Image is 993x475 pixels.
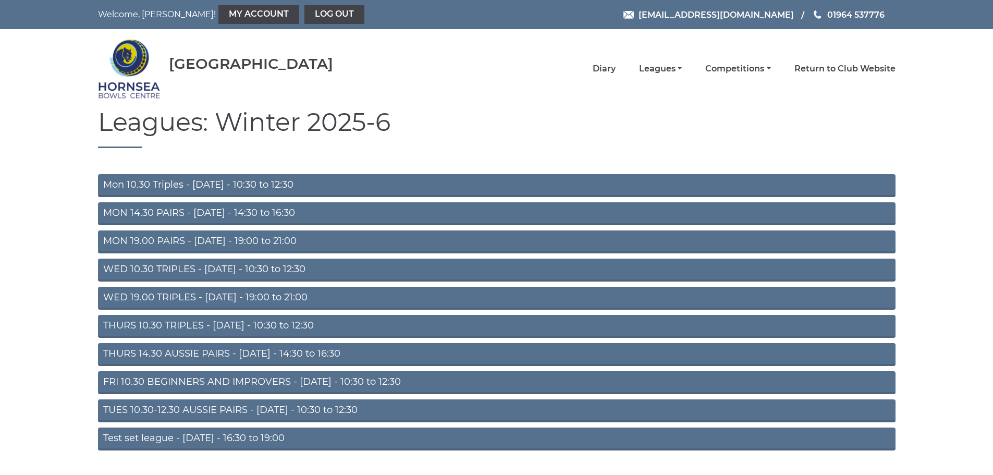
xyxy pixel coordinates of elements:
a: THURS 10.30 TRIPLES - [DATE] - 10:30 to 12:30 [98,315,896,338]
a: TUES 10.30-12.30 AUSSIE PAIRS - [DATE] - 10:30 to 12:30 [98,399,896,422]
img: Email [623,11,634,19]
a: WED 10.30 TRIPLES - [DATE] - 10:30 to 12:30 [98,259,896,282]
span: 01964 537776 [827,9,885,19]
a: Diary [593,63,616,75]
h1: Leagues: Winter 2025-6 [98,108,896,148]
a: Log out [304,5,364,24]
nav: Welcome, [PERSON_NAME]! [98,5,421,24]
a: Phone us 01964 537776 [812,8,885,21]
a: WED 19.00 TRIPLES - [DATE] - 19:00 to 21:00 [98,287,896,310]
a: FRI 10.30 BEGINNERS AND IMPROVERS - [DATE] - 10:30 to 12:30 [98,371,896,394]
a: Email [EMAIL_ADDRESS][DOMAIN_NAME] [623,8,794,21]
a: Return to Club Website [794,63,896,75]
a: MON 19.00 PAIRS - [DATE] - 19:00 to 21:00 [98,230,896,253]
div: [GEOGRAPHIC_DATA] [169,56,333,72]
a: My Account [218,5,299,24]
a: Test set league - [DATE] - 16:30 to 19:00 [98,428,896,450]
img: Hornsea Bowls Centre [98,32,161,105]
a: Leagues [639,63,682,75]
img: Phone us [814,10,821,19]
span: [EMAIL_ADDRESS][DOMAIN_NAME] [639,9,794,19]
a: THURS 14.30 AUSSIE PAIRS - [DATE] - 14:30 to 16:30 [98,343,896,366]
a: MON 14.30 PAIRS - [DATE] - 14:30 to 16:30 [98,202,896,225]
a: Mon 10.30 Triples - [DATE] - 10:30 to 12:30 [98,174,896,197]
a: Competitions [705,63,770,75]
